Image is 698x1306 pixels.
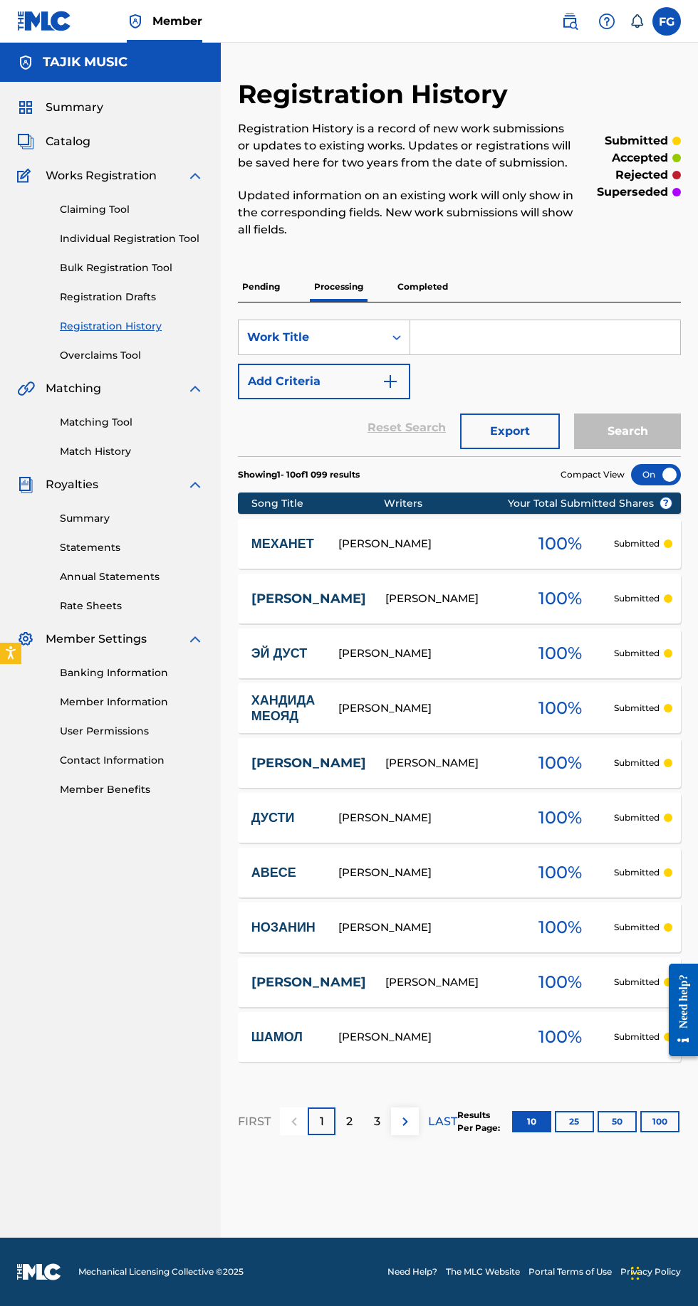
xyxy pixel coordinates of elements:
[60,665,204,680] a: Banking Information
[43,54,127,70] h5: TAJIK MUSIC
[460,414,560,449] button: Export
[251,755,366,772] a: [PERSON_NAME]
[561,13,578,30] img: search
[17,1263,61,1280] img: logo
[614,647,660,660] p: Submitted
[60,540,204,555] a: Statements
[614,811,660,824] p: Submitted
[538,805,582,831] span: 100 %
[60,202,204,217] a: Claiming Tool
[60,599,204,613] a: Rate Sheets
[320,1113,324,1130] p: 1
[457,1109,510,1134] p: Results Per Page:
[60,348,204,363] a: Overclaims Tool
[187,476,204,493] img: expand
[387,1265,437,1278] a: Need Help?
[251,496,385,511] div: Song Title
[614,921,660,934] p: Submitted
[78,1265,244,1278] span: Mechanical Licensing Collective © 2025
[346,1113,353,1130] p: 2
[238,187,579,238] p: Updated information on an existing work will only show in the corresponding fields. New work subm...
[251,646,320,662] a: ЭЙ ДУСТ
[561,468,625,481] span: Compact View
[238,1113,271,1130] p: FIRST
[17,133,34,150] img: Catalog
[338,536,506,552] div: [PERSON_NAME]
[251,1029,320,1046] a: ШАМОЛ
[614,976,660,989] p: Submitted
[598,1111,637,1132] button: 50
[46,167,157,184] span: Works Registration
[310,272,368,302] p: Processing
[630,14,644,28] div: Notifications
[538,915,582,940] span: 100 %
[247,329,375,346] div: Work Title
[251,536,320,552] a: МЕХАНЕТ
[60,290,204,305] a: Registration Drafts
[238,120,579,172] p: Registration History is a record of new work submissions or updates to existing works. Updates or...
[397,1113,414,1130] img: right
[60,753,204,768] a: Contact Information
[614,537,660,550] p: Submitted
[385,974,507,991] div: [PERSON_NAME]
[556,7,584,36] a: Public Search
[538,586,582,611] span: 100 %
[46,380,101,397] span: Matching
[614,757,660,769] p: Submitted
[251,810,320,826] a: ДУСТИ
[46,476,98,493] span: Royalties
[593,7,621,36] div: Help
[238,468,360,481] p: Showing 1 - 10 of 1 099 results
[127,13,144,30] img: Top Rightsholder
[152,13,202,29] span: Member
[614,1031,660,1043] p: Submitted
[60,444,204,459] a: Match History
[17,99,103,116] a: SummarySummary
[60,511,204,526] a: Summary
[251,693,320,725] a: ХАНДИДА МЕОЯД
[612,149,668,167] p: accepted
[538,860,582,885] span: 100 %
[338,865,506,881] div: [PERSON_NAME]
[538,531,582,557] span: 100 %
[238,272,284,302] p: Pending
[385,591,507,607] div: [PERSON_NAME]
[60,415,204,430] a: Matching Tool
[428,1113,457,1130] p: LAST
[538,641,582,666] span: 100 %
[627,1238,698,1306] iframe: Chat Widget
[597,184,668,201] p: superseded
[60,724,204,739] a: User Permissions
[615,167,668,184] p: rejected
[60,569,204,584] a: Annual Statements
[512,1111,551,1132] button: 10
[251,920,320,936] a: НОЗАНИН
[538,695,582,721] span: 100 %
[17,476,34,493] img: Royalties
[627,1238,698,1306] div: Виджет чата
[187,631,204,648] img: expand
[238,78,515,110] h2: Registration History
[652,7,681,36] div: User Menu
[46,99,103,116] span: Summary
[338,646,506,662] div: [PERSON_NAME]
[446,1265,520,1278] a: The MLC Website
[60,231,204,246] a: Individual Registration Tool
[508,496,672,511] span: Your Total Submitted Shares
[187,380,204,397] img: expand
[538,969,582,995] span: 100 %
[631,1252,640,1295] div: Перетащить
[17,380,35,397] img: Matching
[338,810,506,826] div: [PERSON_NAME]
[60,695,204,710] a: Member Information
[620,1265,681,1278] a: Privacy Policy
[60,782,204,797] a: Member Benefits
[658,953,698,1068] iframe: Resource Center
[393,272,452,302] p: Completed
[60,260,204,275] a: Bulk Registration Tool
[338,920,506,936] div: [PERSON_NAME]
[251,865,320,881] a: АВЕСЕ
[538,1024,582,1050] span: 100 %
[17,167,36,184] img: Works Registration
